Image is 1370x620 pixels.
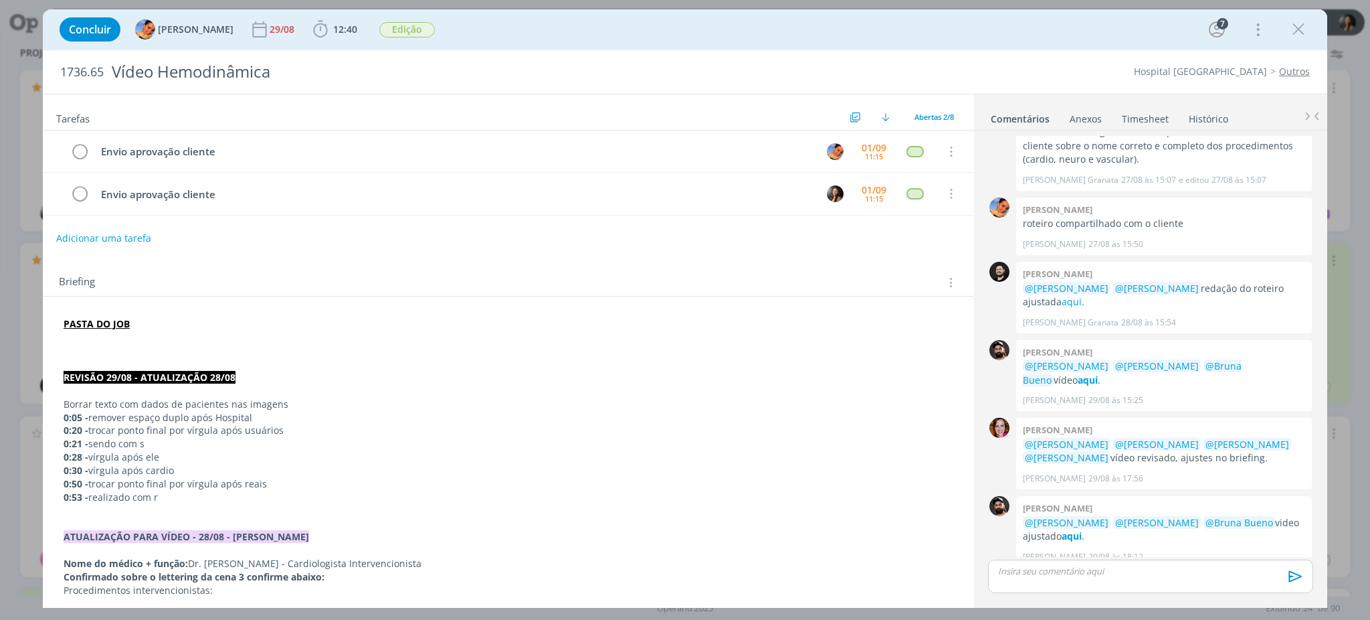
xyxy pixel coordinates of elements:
[64,451,88,463] strong: 0:28 -
[862,143,886,153] div: 01/09
[825,141,845,161] button: L
[1023,360,1305,387] p: vídeo .
[1023,217,1305,230] p: roteiro compartilhado com o cliente
[1025,360,1108,372] span: @[PERSON_NAME]
[1023,516,1305,544] p: video ajustado .
[333,23,357,35] span: 12:40
[64,451,953,464] p: vírgula após ele
[825,183,845,204] button: B
[1025,282,1108,295] span: @[PERSON_NAME]
[60,65,104,80] span: 1736.65
[1023,346,1092,358] b: [PERSON_NAME]
[865,195,883,202] div: 11:15
[1070,112,1102,126] div: Anexos
[1023,438,1305,465] p: vídeo revisado, ajustes no briefing.
[1121,106,1169,126] a: Timesheet
[1023,317,1118,329] p: [PERSON_NAME] Granata
[1062,295,1084,308] a: aqui.
[64,411,88,424] strong: 0:05 -
[1025,438,1108,451] span: @[PERSON_NAME]
[1023,238,1086,250] p: [PERSON_NAME]
[64,411,953,424] p: remover espaço duplo após Hospital
[1115,360,1199,372] span: @[PERSON_NAME]
[64,464,953,477] p: vírgula após cardio
[865,153,883,160] div: 11:15
[1023,112,1305,167] p: Antes da finalização da edição e do encaminhamento da versão final da legenda, temos que receber ...
[379,21,435,38] button: Edição
[135,19,155,40] img: L
[1217,18,1228,29] div: 7
[1088,551,1143,563] span: 29/08 às 18:12
[827,143,844,160] img: L
[64,491,88,503] strong: 0:53 -
[1121,174,1176,186] span: 27/08 às 15:07
[1179,174,1209,186] span: e editou
[43,9,1327,608] div: dialog
[1023,473,1086,485] p: [PERSON_NAME]
[64,317,130,330] a: PASTA DO JOB
[64,491,953,504] p: realizado com r
[1025,516,1108,529] span: @[PERSON_NAME]
[69,24,111,35] span: Concluir
[56,226,152,250] button: Adicionar uma tarefa
[1121,317,1176,329] span: 28/08 às 15:54
[56,109,90,125] span: Tarefas
[95,143,814,160] div: Envio aprovação cliente
[1078,374,1098,386] a: aqui
[1115,516,1199,529] span: @[PERSON_NAME]
[1206,19,1228,40] button: 7
[1115,438,1199,451] span: @[PERSON_NAME]
[106,56,783,88] div: Vídeo Hemodinâmica
[64,530,309,543] strong: ATUALIZAÇÃO PARA VÍDEO - 28/08 - [PERSON_NAME]
[64,477,953,491] p: trocar ponto final por vírgula após reais
[1062,530,1082,542] a: aqui
[270,25,297,34] div: 29/08
[64,437,88,450] strong: 0:21 -
[1023,424,1092,436] b: [PERSON_NAME]
[1023,204,1092,216] b: [PERSON_NAME]
[1088,473,1143,485] span: 29/08 às 17:56
[1205,438,1289,451] span: @[PERSON_NAME]
[989,496,1009,516] img: B
[64,597,953,611] p: - Cardio
[989,198,1009,218] img: L
[989,262,1009,282] img: B
[64,371,235,384] strong: REVISÃO 29/08 - ATUALIZAÇÃO 28/08
[64,437,953,451] p: sendo com s
[882,113,890,121] img: arrow-down.svg
[914,112,954,122] span: Abertas 2/8
[1088,394,1143,406] span: 29/08 às 15:25
[64,424,953,437] p: trocar ponto final por vírgula após usuários
[64,570,324,583] strong: Confirmado sobre o lettering da cena 3 confirme abaixo:
[135,19,233,40] button: L[PERSON_NAME]
[990,106,1050,126] a: Comentários
[1023,174,1118,186] p: [PERSON_NAME] Granata
[64,584,953,597] p: Procedimentos intervencionistas:
[64,557,188,570] strong: Nome do médico + função:
[989,340,1009,360] img: B
[1211,174,1266,186] span: 27/08 às 15:07
[1025,451,1108,464] span: @[PERSON_NAME]
[64,557,953,570] p: Dr. [PERSON_NAME] - Cardiologista Intervencionista
[1088,238,1143,250] span: 27/08 às 15:50
[1023,268,1092,280] b: [PERSON_NAME]
[310,19,361,40] button: 12:40
[1023,502,1092,514] b: [PERSON_NAME]
[60,17,120,42] button: Concluir
[59,274,95,291] span: Briefing
[1134,65,1267,78] a: Hospital [GEOGRAPHIC_DATA]
[1115,282,1199,295] span: @[PERSON_NAME]
[1188,106,1229,126] a: Histórico
[64,424,88,437] strong: 0:20 -
[95,186,814,203] div: Envio aprovação cliente
[1279,65,1310,78] a: Outros
[1023,360,1242,386] span: @Bruna Bueno
[1023,282,1305,309] p: redação do roteiro ajustada
[379,22,435,37] span: Edição
[1023,551,1086,563] p: [PERSON_NAME]
[1023,394,1086,406] p: [PERSON_NAME]
[64,477,88,490] strong: 0:50 -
